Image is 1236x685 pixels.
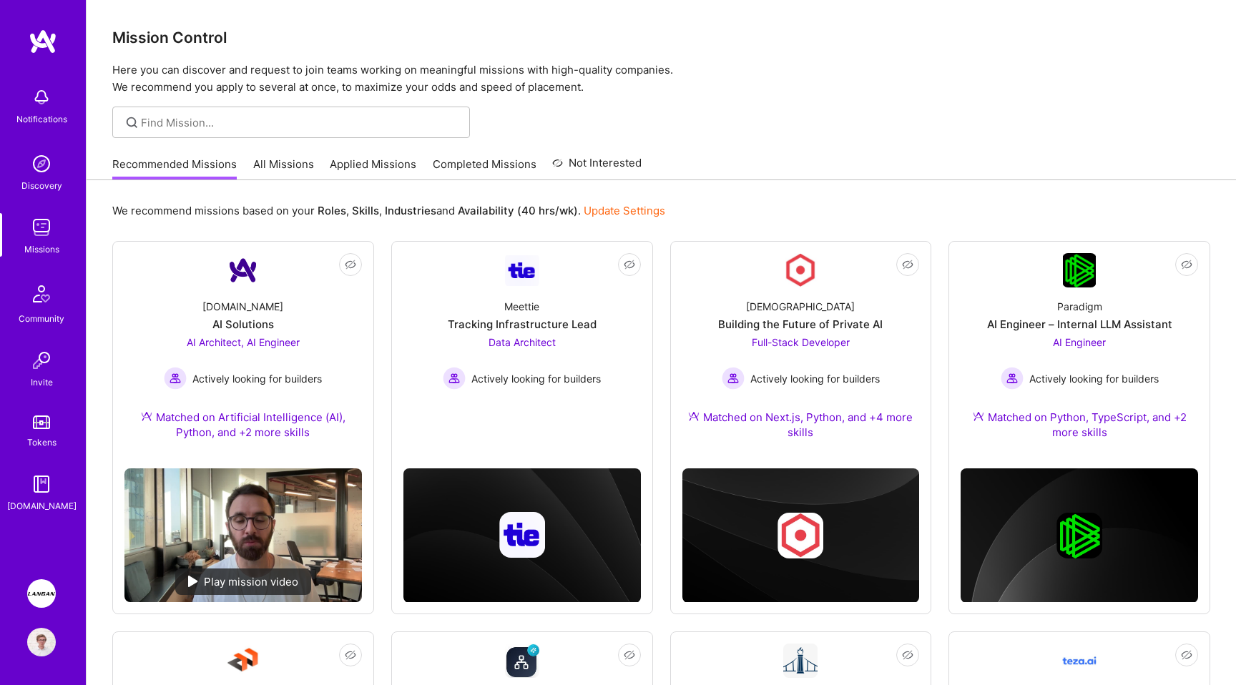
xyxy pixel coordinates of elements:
[433,157,536,180] a: Completed Missions
[682,468,920,603] img: cover
[31,375,53,390] div: Invite
[961,410,1198,440] div: Matched on Python, TypeScript, and +2 more skills
[21,178,62,193] div: Discovery
[961,468,1198,603] img: cover
[385,204,436,217] b: Industries
[752,336,850,348] span: Full-Stack Developer
[202,299,283,314] div: [DOMAIN_NAME]
[783,253,818,287] img: Company Logo
[1001,367,1024,390] img: Actively looking for builders
[29,29,57,54] img: logo
[750,371,880,386] span: Actively looking for builders
[112,29,1210,46] h3: Mission Control
[443,367,466,390] img: Actively looking for builders
[27,435,57,450] div: Tokens
[1181,259,1192,270] i: icon EyeClosed
[1062,644,1097,678] img: Company Logo
[24,277,59,311] img: Community
[403,253,641,422] a: Company LogoMeettieTracking Infrastructure LeadData Architect Actively looking for buildersActive...
[1056,513,1102,558] img: Company logo
[112,203,665,218] p: We recommend missions based on your , , and .
[902,649,913,661] i: icon EyeClosed
[504,299,539,314] div: Meettie
[624,649,635,661] i: icon EyeClosed
[253,157,314,180] a: All Missions
[124,253,362,457] a: Company Logo[DOMAIN_NAME]AI SolutionsAI Architect, AI Engineer Actively looking for buildersActiv...
[471,371,601,386] span: Actively looking for builders
[124,114,140,131] i: icon SearchGrey
[584,204,665,217] a: Update Settings
[505,255,539,286] img: Company Logo
[164,367,187,390] img: Actively looking for builders
[27,346,56,375] img: Invite
[1053,336,1106,348] span: AI Engineer
[552,154,642,180] a: Not Interested
[192,371,322,386] span: Actively looking for builders
[124,410,362,440] div: Matched on Artificial Intelligence (AI), Python, and +2 more skills
[141,410,152,422] img: Ateam Purple Icon
[112,61,1210,96] p: Here you can discover and request to join teams working on meaningful missions with high-quality ...
[175,568,311,595] div: Play mission video
[624,259,635,270] i: icon EyeClosed
[24,242,59,257] div: Missions
[27,149,56,178] img: discovery
[24,579,59,608] a: Langan: AI-Copilot for Environmental Site Assessment
[778,513,823,558] img: Company logo
[1057,299,1102,314] div: Paradigm
[345,649,356,661] i: icon EyeClosed
[187,336,300,348] span: AI Architect, AI Engineer
[188,576,198,587] img: play
[16,112,67,127] div: Notifications
[682,253,920,457] a: Company Logo[DEMOGRAPHIC_DATA]Building the Future of Private AIFull-Stack Developer Actively look...
[212,317,274,332] div: AI Solutions
[19,311,64,326] div: Community
[718,317,883,332] div: Building the Future of Private AI
[499,512,545,558] img: Company logo
[1063,253,1097,287] img: Company Logo
[722,367,745,390] img: Actively looking for builders
[1029,371,1159,386] span: Actively looking for builders
[27,213,56,242] img: teamwork
[682,410,920,440] div: Matched on Next.js, Python, and +4 more skills
[330,157,416,180] a: Applied Missions
[973,410,984,422] img: Ateam Purple Icon
[318,204,346,217] b: Roles
[489,336,556,348] span: Data Architect
[124,468,362,602] img: No Mission
[505,644,539,678] img: Company Logo
[688,410,700,422] img: Ateam Purple Icon
[1181,649,1192,661] i: icon EyeClosed
[226,253,260,287] img: Company Logo
[141,115,459,130] input: Find Mission...
[27,470,56,498] img: guide book
[24,628,59,656] a: User Avatar
[783,644,818,678] img: Company Logo
[226,644,260,678] img: Company Logo
[403,468,641,603] img: cover
[27,83,56,112] img: bell
[902,259,913,270] i: icon EyeClosed
[987,317,1172,332] div: AI Engineer – Internal LLM Assistant
[27,628,56,656] img: User Avatar
[746,299,855,314] div: [DEMOGRAPHIC_DATA]
[27,579,56,608] img: Langan: AI-Copilot for Environmental Site Assessment
[33,415,50,429] img: tokens
[448,317,597,332] div: Tracking Infrastructure Lead
[345,259,356,270] i: icon EyeClosed
[7,498,77,513] div: [DOMAIN_NAME]
[112,157,237,180] a: Recommended Missions
[961,253,1198,457] a: Company LogoParadigmAI Engineer – Internal LLM AssistantAI Engineer Actively looking for builders...
[458,204,578,217] b: Availability (40 hrs/wk)
[352,204,379,217] b: Skills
